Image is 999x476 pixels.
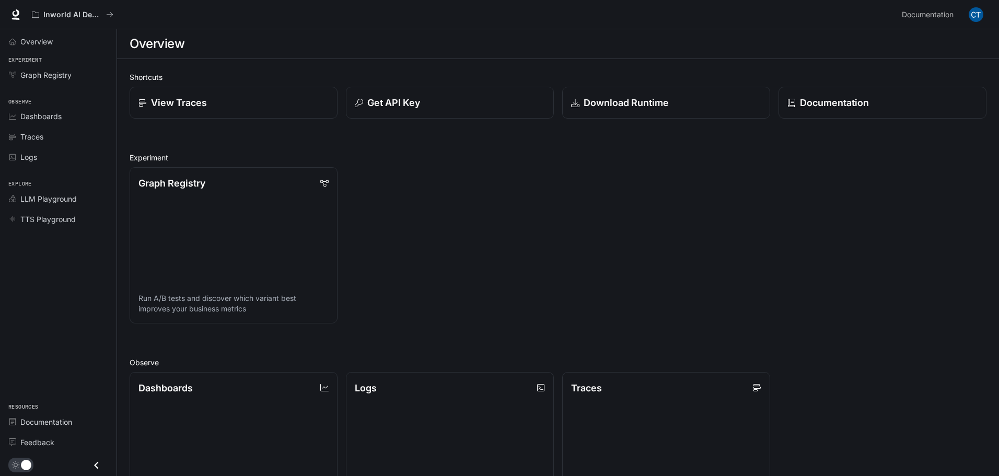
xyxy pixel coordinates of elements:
span: Feedback [20,437,54,448]
span: Documentation [20,416,72,427]
a: Documentation [898,4,961,25]
span: Traces [20,131,43,142]
a: LLM Playground [4,190,112,208]
span: Dashboards [20,111,62,122]
p: Dashboards [138,381,193,395]
span: Dark mode toggle [21,459,31,470]
a: Dashboards [4,107,112,125]
p: Traces [571,381,602,395]
h2: Shortcuts [130,72,986,83]
button: All workspaces [27,4,118,25]
a: Documentation [4,413,112,431]
a: Feedback [4,433,112,451]
a: View Traces [130,87,338,119]
p: Download Runtime [584,96,669,110]
a: TTS Playground [4,210,112,228]
p: Documentation [800,96,869,110]
h1: Overview [130,33,184,54]
a: Overview [4,32,112,51]
span: TTS Playground [20,214,76,225]
a: Graph RegistryRun A/B tests and discover which variant best improves your business metrics [130,167,338,323]
h2: Observe [130,357,986,368]
h2: Experiment [130,152,986,163]
button: User avatar [966,4,986,25]
a: Logs [4,148,112,166]
button: Close drawer [85,455,108,476]
p: Logs [355,381,377,395]
span: Logs [20,152,37,162]
span: Graph Registry [20,69,72,80]
a: Graph Registry [4,66,112,84]
p: Inworld AI Demos [43,10,102,19]
button: Get API Key [346,87,554,119]
span: Overview [20,36,53,47]
img: User avatar [969,7,983,22]
p: View Traces [151,96,207,110]
a: Download Runtime [562,87,770,119]
a: Traces [4,127,112,146]
span: Documentation [902,8,954,21]
a: Documentation [779,87,986,119]
p: Run A/B tests and discover which variant best improves your business metrics [138,293,329,314]
p: Get API Key [367,96,420,110]
p: Graph Registry [138,176,205,190]
span: LLM Playground [20,193,77,204]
